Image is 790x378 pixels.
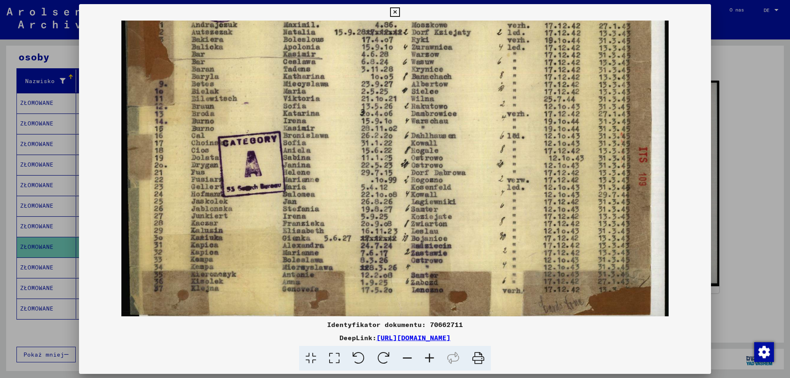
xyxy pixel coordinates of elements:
[754,342,774,362] img: Zmiana zgody
[376,334,451,342] a: [URL][DOMAIN_NAME]
[339,334,376,342] font: DeepLink:
[327,320,463,329] font: Identyfikator dokumentu: 70662711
